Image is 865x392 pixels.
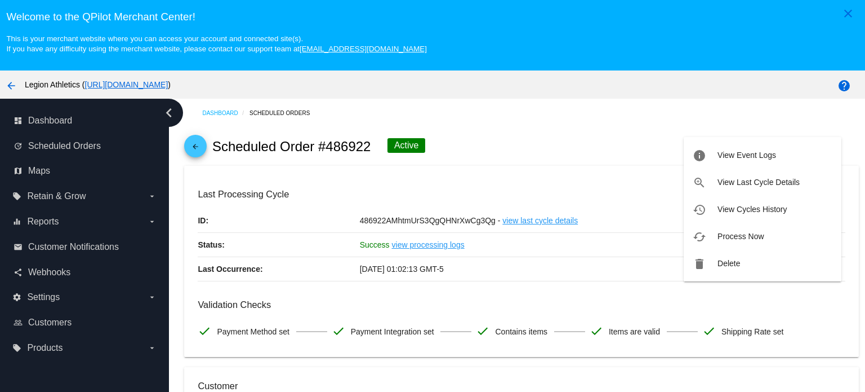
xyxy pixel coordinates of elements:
span: Process Now [717,232,764,241]
mat-icon: info [693,149,706,162]
span: View Event Logs [717,151,776,160]
mat-icon: history [693,203,706,217]
span: View Last Cycle Details [717,178,800,187]
mat-icon: zoom_in [693,176,706,190]
mat-icon: cached [693,230,706,244]
span: View Cycles History [717,205,787,214]
mat-icon: delete [693,257,706,271]
span: Delete [717,259,740,268]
